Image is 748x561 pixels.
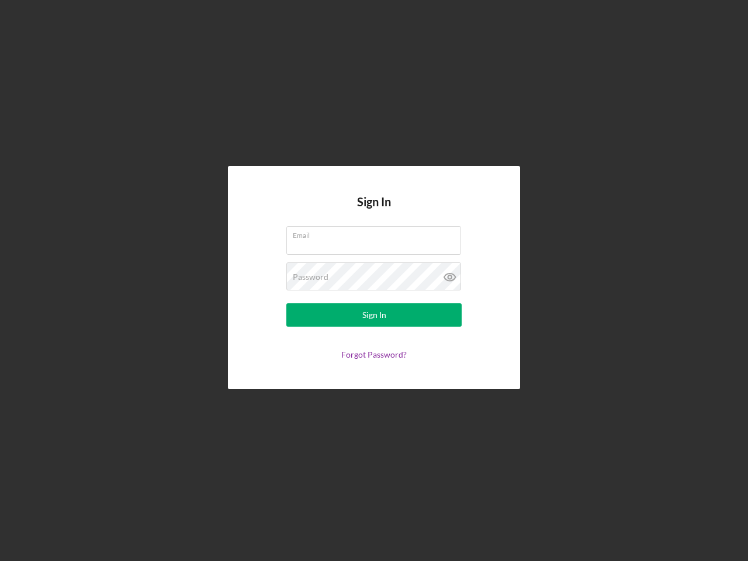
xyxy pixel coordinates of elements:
h4: Sign In [357,195,391,226]
button: Sign In [286,303,462,327]
div: Sign In [362,303,386,327]
label: Email [293,227,461,240]
label: Password [293,272,328,282]
a: Forgot Password? [341,349,407,359]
